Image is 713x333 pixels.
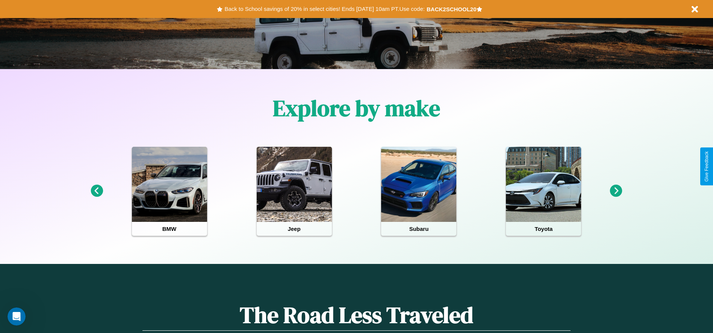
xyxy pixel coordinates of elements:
[132,222,207,236] h4: BMW
[8,307,26,325] iframe: Intercom live chat
[223,4,426,14] button: Back to School savings of 20% in select cities! Ends [DATE] 10am PT.Use code:
[704,151,709,182] div: Give Feedback
[381,222,456,236] h4: Subaru
[506,222,581,236] h4: Toyota
[257,222,332,236] h4: Jeep
[273,93,440,124] h1: Explore by make
[427,6,477,12] b: BACK2SCHOOL20
[142,300,570,331] h1: The Road Less Traveled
